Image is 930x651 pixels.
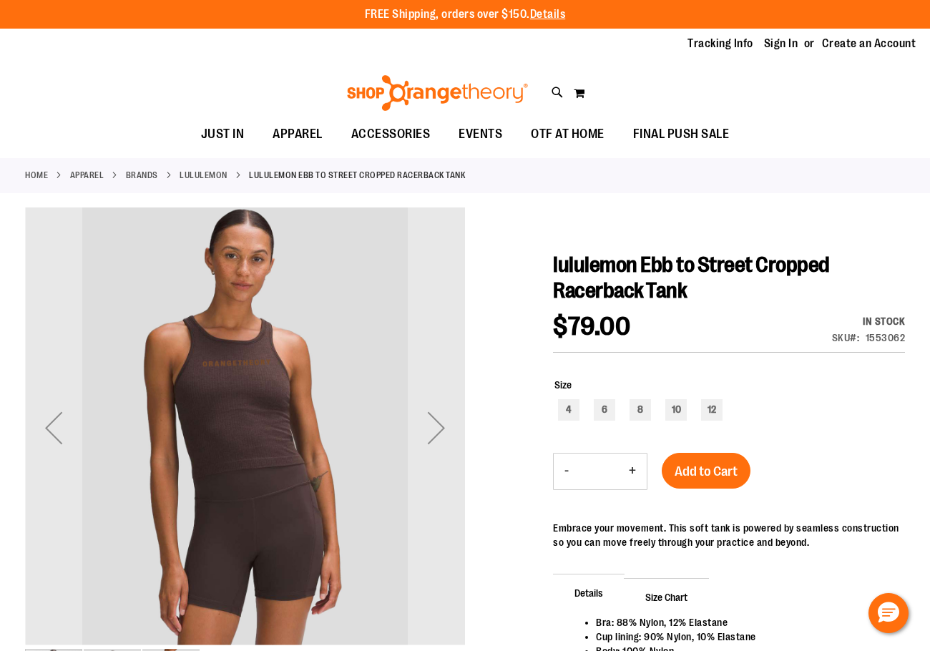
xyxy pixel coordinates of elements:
div: 8 [630,399,651,421]
a: Sign In [764,36,798,52]
a: BRANDS [126,169,158,182]
a: APPAREL [258,118,337,150]
strong: lululemon Ebb to Street Cropped Racerback Tank [249,169,465,182]
button: Decrease product quantity [554,454,579,489]
img: lululemon Ebb to Street Cropped Racerback Tank [25,205,465,645]
div: Previous [25,207,82,647]
div: 6 [594,399,615,421]
a: FINAL PUSH SALE [619,118,744,151]
button: Increase product quantity [618,454,647,489]
a: APPAREL [70,169,104,182]
a: Tracking Info [687,36,753,52]
button: Hello, have a question? Let’s chat. [868,593,909,633]
div: 1553062 [866,331,906,345]
a: Home [25,169,48,182]
span: OTF AT HOME [531,118,604,150]
span: APPAREL [273,118,323,150]
span: FINAL PUSH SALE [633,118,730,150]
div: lululemon Ebb to Street Cropped Racerback Tank [25,207,465,647]
button: Add to Cart [662,453,750,489]
span: lululemon Ebb to Street Cropped Racerback Tank [553,253,830,303]
input: Product quantity [579,454,618,489]
span: ACCESSORIES [351,118,431,150]
img: Shop Orangetheory [345,75,530,111]
a: Details [530,8,566,21]
a: ACCESSORIES [337,118,445,151]
a: EVENTS [444,118,517,151]
span: EVENTS [459,118,502,150]
div: Next [408,207,465,647]
a: lululemon [180,169,227,182]
span: Add to Cart [675,464,738,479]
a: OTF AT HOME [517,118,619,151]
div: Embrace your movement. This soft tank is powered by seamless construction so you can move freely ... [553,521,905,549]
div: 10 [665,399,687,421]
div: In stock [832,314,906,328]
span: $79.00 [553,312,630,341]
div: 12 [701,399,723,421]
span: Size [554,379,572,391]
span: Details [553,574,625,611]
strong: SKU [832,332,860,343]
span: Size Chart [624,578,709,615]
div: Availability [832,314,906,328]
a: Create an Account [822,36,916,52]
div: 4 [558,399,579,421]
li: Bra: 88% Nylon, 12% Elastane [596,615,891,630]
li: Cup lining: 90% Nylon, 10% Elastane [596,630,891,644]
a: JUST IN [187,118,259,151]
p: FREE Shipping, orders over $150. [365,6,566,23]
span: JUST IN [201,118,245,150]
